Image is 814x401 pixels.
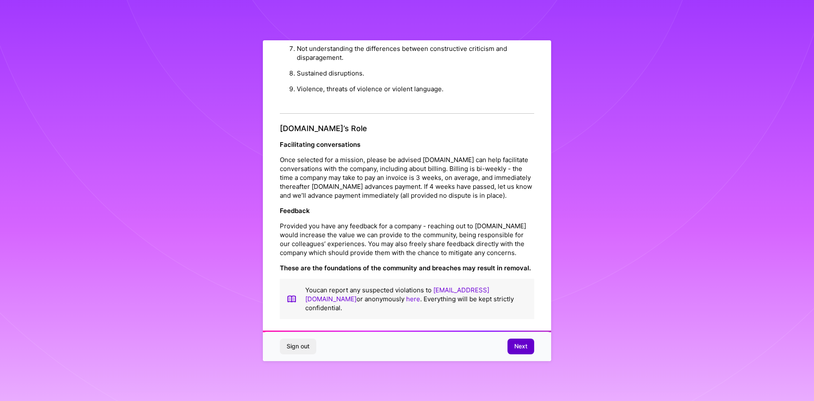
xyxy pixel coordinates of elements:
[287,286,297,312] img: book icon
[297,65,534,81] li: Sustained disruptions.
[280,264,531,272] strong: These are the foundations of the community and breaches may result in removal.
[287,342,309,351] span: Sign out
[305,286,489,303] a: [EMAIL_ADDRESS][DOMAIN_NAME]
[280,124,534,133] h4: [DOMAIN_NAME]’s Role
[406,295,420,303] a: here
[514,342,527,351] span: Next
[297,41,534,65] li: Not understanding the differences between constructive criticism and disparagement.
[297,81,534,97] li: Violence, threats of violence or violent language.
[280,207,310,215] strong: Feedback
[280,155,534,200] p: Once selected for a mission, please be advised [DOMAIN_NAME] can help facilitate conversations wi...
[507,339,534,354] button: Next
[280,140,360,149] strong: Facilitating conversations
[280,339,316,354] button: Sign out
[305,286,527,312] p: You can report any suspected violations to or anonymously . Everything will be kept strictly conf...
[280,222,534,257] p: Provided you have any feedback for a company - reaching out to [DOMAIN_NAME] would increase the v...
